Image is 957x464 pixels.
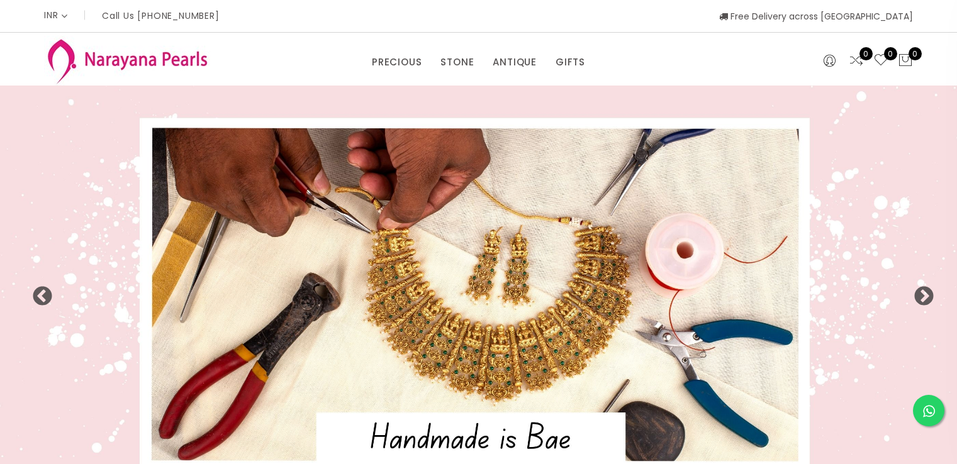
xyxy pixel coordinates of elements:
[884,47,897,60] span: 0
[859,47,873,60] span: 0
[31,286,44,299] button: Previous
[102,11,220,20] p: Call Us [PHONE_NUMBER]
[909,47,922,60] span: 0
[372,53,422,72] a: PRECIOUS
[556,53,585,72] a: GIFTS
[898,53,913,69] button: 0
[913,286,926,299] button: Next
[849,53,864,69] a: 0
[719,10,913,23] span: Free Delivery across [GEOGRAPHIC_DATA]
[440,53,474,72] a: STONE
[873,53,888,69] a: 0
[493,53,537,72] a: ANTIQUE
